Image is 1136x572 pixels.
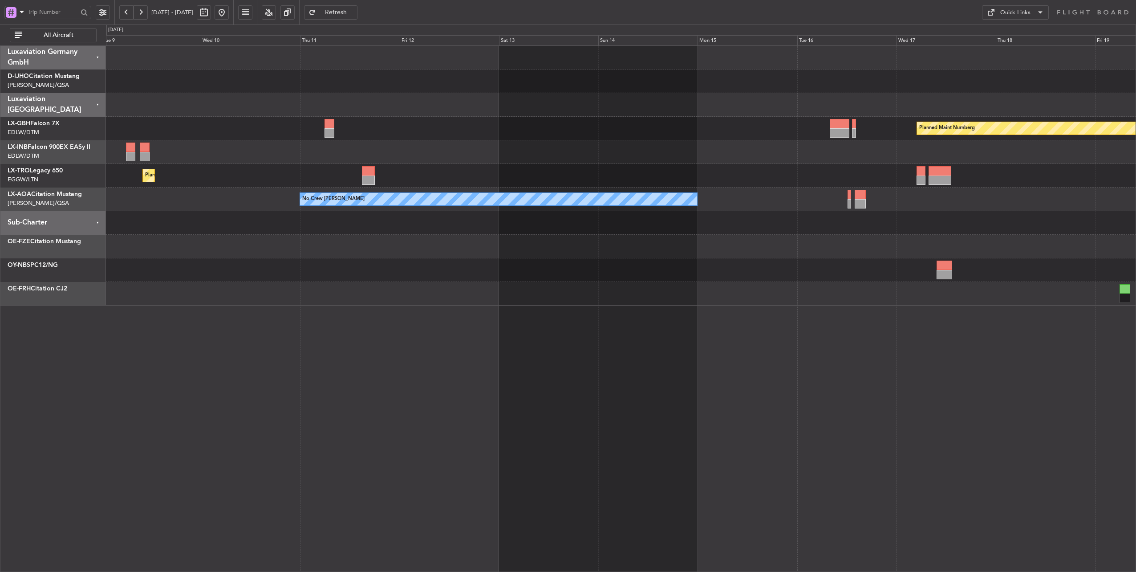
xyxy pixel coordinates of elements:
div: No Crew [PERSON_NAME] [302,192,365,206]
span: OY-NBS [8,262,30,268]
div: Sun 14 [598,35,698,46]
a: [PERSON_NAME]/QSA [8,199,69,207]
div: Fri 12 [400,35,499,46]
span: LX-TRO [8,168,30,174]
a: OY-NBSPC12/NG [8,262,58,268]
span: D-IJHO [8,73,29,79]
button: All Aircraft [10,28,97,42]
div: Quick Links [1000,8,1031,17]
a: EGGW/LTN [8,176,38,184]
a: LX-AOACitation Mustang [8,191,82,197]
a: D-IJHOCitation Mustang [8,73,80,79]
span: OE-FRH [8,286,31,292]
span: Refresh [318,9,354,16]
input: Trip Number [28,5,78,19]
div: Mon 15 [698,35,797,46]
span: LX-AOA [8,191,31,197]
button: Refresh [304,5,357,20]
div: Tue 16 [797,35,897,46]
div: Wed 17 [897,35,996,46]
div: Planned Maint Nurnberg [919,122,975,135]
a: LX-INBFalcon 900EX EASy II [8,144,90,150]
span: LX-INB [8,144,28,150]
button: Quick Links [982,5,1049,20]
span: All Aircraft [24,32,93,38]
a: LX-GBHFalcon 7X [8,120,60,127]
a: [PERSON_NAME]/QSA [8,81,69,89]
div: Wed 10 [201,35,300,46]
span: LX-GBH [8,120,30,127]
a: EDLW/DTM [8,152,39,160]
a: LX-TROLegacy 650 [8,168,63,174]
div: Sat 13 [499,35,598,46]
div: Planned Maint Dusseldorf [145,169,203,182]
div: [DATE] [108,26,123,34]
span: OE-FZE [8,238,30,245]
div: Tue 9 [101,35,201,46]
div: Thu 11 [300,35,399,46]
a: EDLW/DTM [8,128,39,136]
div: Thu 18 [996,35,1095,46]
span: [DATE] - [DATE] [151,8,193,16]
a: OE-FRHCitation CJ2 [8,286,67,292]
a: OE-FZECitation Mustang [8,238,81,245]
